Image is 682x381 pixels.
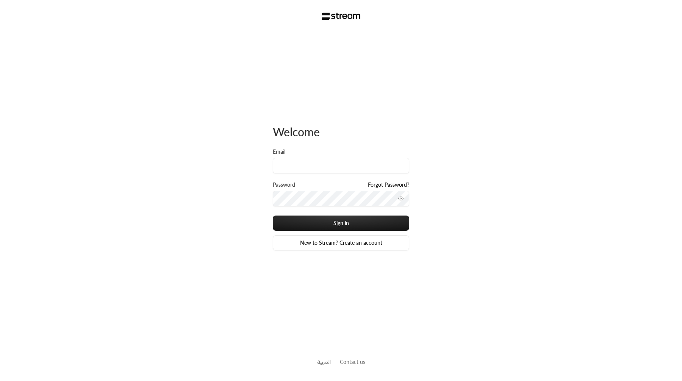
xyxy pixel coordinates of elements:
img: Stream Logo [322,13,361,20]
a: Contact us [340,359,365,365]
a: Forgot Password? [368,181,409,189]
button: Contact us [340,358,365,366]
button: Sign in [273,216,409,231]
a: العربية [317,355,331,369]
span: Welcome [273,125,320,139]
button: toggle password visibility [395,192,407,205]
a: New to Stream? Create an account [273,235,409,250]
label: Email [273,148,285,156]
label: Password [273,181,295,189]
